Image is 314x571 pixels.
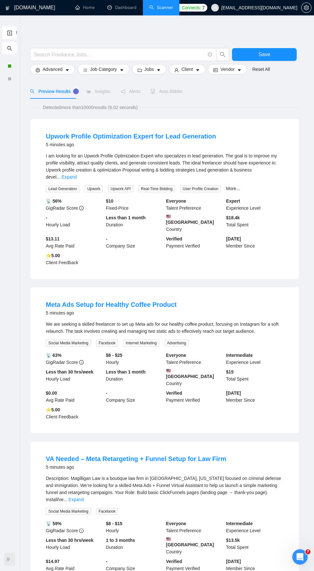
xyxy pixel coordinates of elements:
a: Expand [62,174,77,180]
a: dashboardDashboard [107,5,136,10]
span: user [174,68,179,72]
div: Company Size [105,235,165,249]
span: folder [137,68,142,72]
span: robot [151,89,155,94]
div: Hourly [105,352,165,366]
div: Experience Level [225,352,285,366]
img: 🇺🇸 [166,214,171,219]
button: search [216,48,229,61]
div: Duration [105,214,165,233]
button: settingAdvancedcaret-down [30,64,75,74]
span: Job Category [90,66,117,73]
span: Advanced [43,66,62,73]
span: idcard [213,68,218,72]
span: bars [83,68,87,72]
div: Member Since [225,235,285,249]
span: info-circle [208,53,212,57]
div: 5 minutes ago [46,309,177,317]
b: $ 18.4k [226,215,240,220]
span: caret-down [65,68,70,72]
b: $0.00 [46,390,57,396]
span: Social Media Marketing [46,340,91,347]
b: [GEOGRAPHIC_DATA] [166,368,224,379]
b: Intermediate [226,521,253,526]
b: [DATE] [226,390,241,396]
b: $8 - $25 [106,353,122,358]
span: Preview Results [30,89,76,94]
a: Expand [69,497,84,502]
button: barsJob Categorycaret-down [78,64,129,74]
a: Upwork Profile Optimization Expert for Lead Generation [46,133,216,140]
span: Real-Time Bidding [138,185,175,192]
span: Facebook [96,508,118,515]
span: search [30,89,35,94]
span: Upwork [85,185,103,192]
b: Less than 1 month [106,215,146,220]
span: setting [36,68,40,72]
span: Auto Bidder [151,89,182,94]
span: Save [259,50,270,58]
b: [GEOGRAPHIC_DATA] [166,537,224,547]
a: More... [226,186,240,191]
b: - [106,236,108,241]
button: setting [301,3,311,13]
div: Description: Magilligan Law is a boutique law firm in Hollywood, Florida focused on criminal defe... [46,475,284,503]
span: Lead Generation [46,185,79,192]
b: 📡 59% [46,521,62,526]
span: Vendor [220,66,235,73]
div: Talent Preference [165,197,225,212]
b: $ 13.5k [226,538,240,543]
span: User Profile Creation [180,185,221,192]
span: Internet Marketing [123,340,159,347]
button: Save [232,48,297,61]
span: setting [302,5,311,10]
span: 7 [305,549,310,554]
div: GigRadar Score [45,520,105,534]
span: info-circle [79,528,84,533]
div: We are seeking a skilled freelancer to set up Meta ads for our healthy coffee product, focusing o... [46,321,284,335]
div: Talent Preference [165,520,225,534]
b: [DATE] [226,559,241,564]
div: Duration [105,537,165,555]
a: Meta Ads Setup for Healthy Coffee Product [46,301,177,308]
b: Everyone [166,521,186,526]
div: 5 minutes ago [46,141,216,148]
div: Client Feedback [45,406,105,420]
b: $8 - $15 [106,521,122,526]
b: $13.11 [46,236,60,241]
b: Less than 30 hrs/week [46,369,94,374]
div: GigRadar Score [45,197,105,212]
div: Payment Verified [165,235,225,249]
span: ... [63,497,67,502]
b: [DATE] [226,236,241,241]
b: Everyone [166,198,186,204]
b: 📡 63% [46,353,62,358]
span: area-chart [87,89,91,94]
b: Less than 1 month [106,369,146,374]
b: Verified [166,236,182,241]
span: Description: Magilligan Law is a boutique law firm in [GEOGRAPHIC_DATA], [US_STATE] focused on cr... [46,476,281,502]
b: Everyone [166,353,186,358]
b: $ 15 [226,369,234,374]
span: Facebook [96,340,118,347]
b: - [46,215,47,220]
div: Duration [105,368,165,387]
div: Avg Rate Paid [45,235,105,249]
span: Jobs [145,66,154,73]
span: Social Media Marketing [46,508,91,515]
div: Client Feedback [45,252,105,266]
span: info-circle [79,206,84,210]
span: Insights [87,89,110,94]
img: 🇺🇸 [166,368,171,373]
b: $14.97 [46,559,60,564]
span: Connects: [182,4,201,11]
div: Experience Level [225,197,285,212]
span: caret-down [237,68,242,72]
iframe: Intercom live chat [292,549,308,565]
span: double-right [6,556,12,562]
div: Country [165,537,225,555]
li: New Scanner [2,26,17,39]
b: - [106,390,108,396]
div: Hourly Load [45,537,105,555]
div: Experience Level [225,520,285,534]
